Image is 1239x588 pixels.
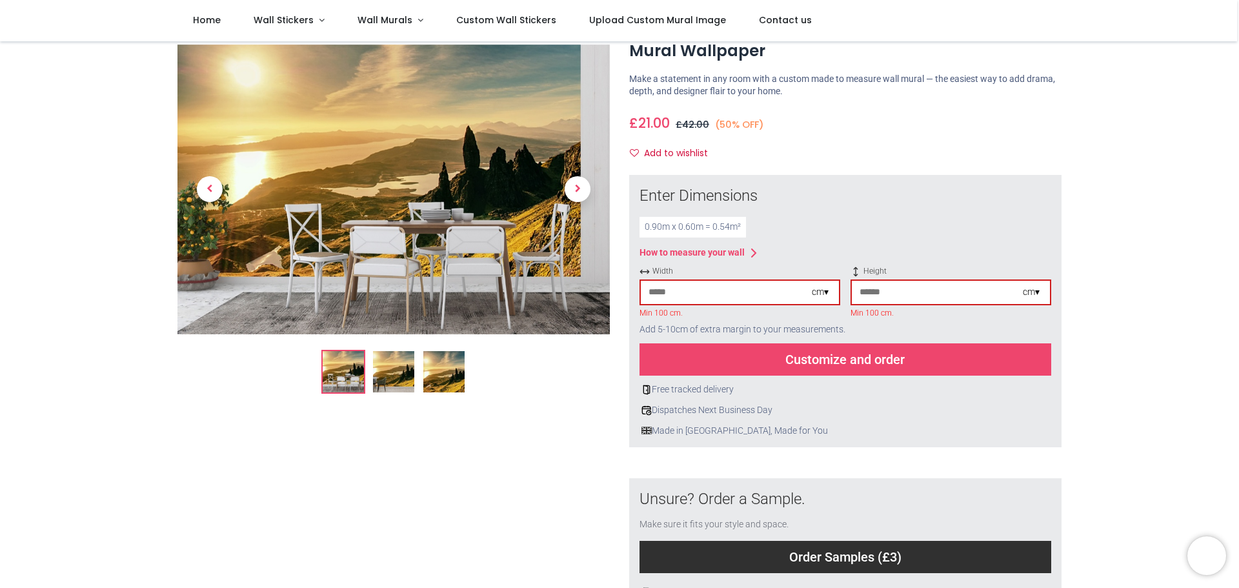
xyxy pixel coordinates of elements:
[358,14,412,26] span: Wall Murals
[630,148,639,157] i: Add to wishlist
[565,177,590,203] span: Next
[640,185,1051,207] div: Enter Dimensions
[640,308,840,316] div: Min 100 cm.
[812,286,829,299] div: cm ▾
[682,118,709,131] span: 42.00
[197,177,223,203] span: Previous
[1023,286,1040,299] div: cm ▾
[545,88,610,291] a: Next
[640,266,840,277] span: Width
[629,143,719,165] button: Add to wishlistAdd to wishlist
[851,308,1051,316] div: Min 100 cm.
[373,351,414,392] img: WS-50215-02
[254,14,314,26] span: Wall Stickers
[456,14,556,26] span: Custom Wall Stickers
[589,14,726,26] span: Upload Custom Mural Image
[177,88,242,291] a: Previous
[193,14,221,26] span: Home
[640,425,1051,438] div: Made in [GEOGRAPHIC_DATA], Made for You
[640,541,1051,573] div: Order Samples (£3)
[629,73,1062,98] p: Make a statement in any room with a custom made to measure wall mural — the easiest way to add dr...
[640,383,1051,396] div: Free tracked delivery
[323,351,364,392] img: Lake Sunset Scotland Landscape Wall Mural Wallpaper
[640,217,746,238] div: 0.90 m x 0.60 m = 0.54 m²
[638,114,670,132] span: 21.00
[640,247,745,259] div: How to measure your wall
[640,316,1051,344] div: Add 5-10cm of extra margin to your measurements.
[177,45,610,334] img: Lake Sunset Scotland Landscape Wall Mural Wallpaper
[629,114,670,132] span: £
[640,518,1051,531] div: Make sure it fits your style and space.
[676,118,709,131] span: £
[423,351,465,392] img: WS-50215-03
[1187,536,1226,575] iframe: Brevo live chat
[641,425,652,436] img: uk
[640,489,1051,511] div: Unsure? Order a Sample.
[640,404,1051,417] div: Dispatches Next Business Day
[715,118,764,132] small: (50% OFF)
[759,14,812,26] span: Contact us
[640,343,1051,376] div: Customize and order
[851,266,1051,277] span: Height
